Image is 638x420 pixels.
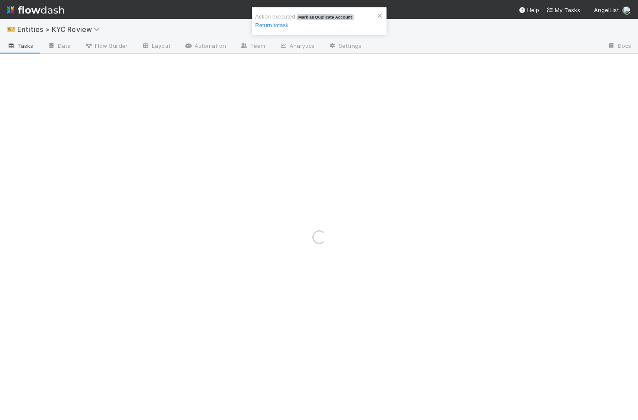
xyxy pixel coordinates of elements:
[377,11,383,19] button: close
[7,41,34,50] span: Tasks
[321,40,368,53] a: Settings
[255,13,354,28] span: Action executed
[519,6,539,14] div: Help
[600,40,638,53] a: Docs
[7,3,64,17] img: logo-inverted-e16ddd16eac7371096b0.svg
[85,41,128,50] span: Flow Builder
[233,40,272,53] a: Team
[17,25,104,34] span: Entities > KYC Review
[177,40,233,53] a: Automation
[272,40,321,53] a: Analytics
[594,6,619,13] span: AngelList
[622,6,631,15] img: avatar_7d83f73c-397d-4044-baf2-bb2da42e298f.png
[7,25,16,33] span: 🎫
[546,6,580,14] a: My Tasks
[135,40,177,53] a: Layout
[255,22,289,28] a: Return totask
[41,40,78,53] a: Data
[78,40,135,53] a: Flow Builder
[297,14,354,21] span: Mark as Duplicate Account
[546,6,580,13] span: My Tasks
